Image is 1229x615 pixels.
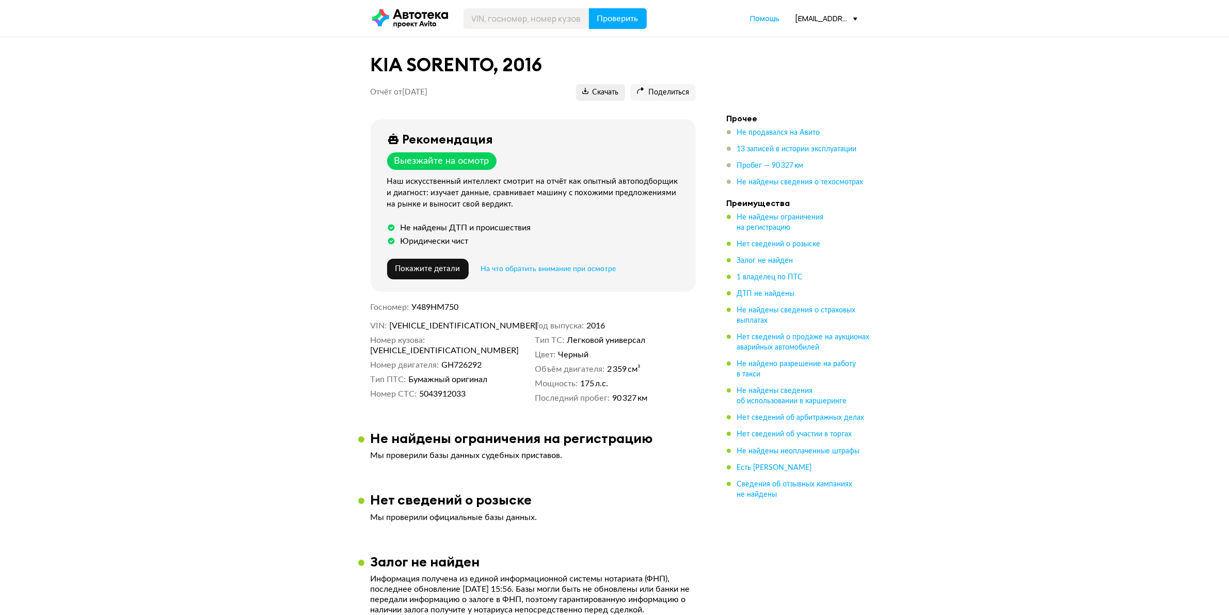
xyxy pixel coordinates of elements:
dt: Цвет [535,350,556,360]
h4: Прочее [727,113,871,123]
span: Не найдены неоплаченные штрафы [737,448,860,455]
button: Покажите детали [387,259,469,279]
span: Проверить [597,14,639,23]
span: Поделиться [636,88,690,98]
dt: VIN [371,321,387,331]
span: Сведения об отзывных кампаниях не найдены [737,481,853,498]
span: [VEHICLE_IDENTIFICATION_NUMBER] [371,345,489,356]
dt: Объём двигателя [535,364,605,374]
span: Не найдены сведения о техосмотрах [737,179,864,186]
span: Помощь [751,13,780,23]
span: [VEHICLE_IDENTIFICATION_NUMBER] [389,321,508,331]
input: VIN, госномер, номер кузова [464,8,589,29]
span: Нет сведений об участии в торгах [737,431,852,438]
dt: Мощность [535,379,578,389]
span: Покажите детали [395,265,460,273]
span: Скачать [582,88,619,98]
dt: Госномер [371,302,409,312]
span: Залог не найден [737,257,793,264]
h3: Залог не найден [371,554,480,570]
dt: Тип ПТС [371,374,406,385]
span: Пробег — 90 327 км [737,162,804,169]
span: На что обратить внимание при осмотре [481,265,616,273]
span: Не найдены ограничения на регистрацию [737,214,824,231]
a: Помощь [751,13,780,24]
dt: Номер кузова [371,335,425,345]
span: Легковой универсал [567,335,645,345]
span: Не найдены сведения об использовании в каршеринге [737,387,847,405]
dt: Номер СТС [371,389,417,399]
span: 2 359 см³ [607,364,641,374]
p: Мы проверили базы данных судебных приставов. [371,450,696,461]
span: 90 327 км [612,393,647,403]
p: Информация получена из единой информационной системы нотариата (ФНП), последнее обновление [DATE]... [371,574,696,615]
span: Черный [558,350,588,360]
span: 13 записей в истории эксплуатации [737,146,857,153]
p: Отчёт от [DATE] [371,87,428,98]
span: 5043912033 [419,389,466,399]
h4: Преимущества [727,198,871,208]
span: Не найдены сведения о страховых выплатах [737,307,856,324]
div: Юридически чист [401,236,469,246]
span: GН726292 [441,360,482,370]
span: Нет сведений о розыске [737,241,821,248]
dt: Номер двигателя [371,360,439,370]
span: 175 л.с. [580,379,608,389]
div: Выезжайте на осмотр [394,155,489,167]
h3: Нет сведений о розыске [371,492,532,508]
span: Нет сведений об арбитражных делах [737,414,865,421]
span: 1 владелец по ПТС [737,274,803,281]
span: Не найдено разрешение на работу в такси [737,360,856,378]
button: Проверить [589,8,647,29]
p: Мы проверили официальные базы данных. [371,512,696,523]
span: Есть [PERSON_NAME] [737,464,812,471]
span: Не продавался на Авито [737,129,820,136]
span: У489НМ750 [411,303,458,311]
h1: KIA SORENTO, 2016 [371,54,696,76]
div: Рекомендация [403,132,493,146]
button: Поделиться [630,84,696,101]
span: 2016 [586,321,605,331]
span: Нет сведений о продаже на аукционах аварийных автомобилей [737,334,870,351]
div: Не найдены ДТП и происшествия [401,223,531,233]
dt: Тип ТС [535,335,565,345]
dt: Последний пробег [535,393,610,403]
button: Скачать [576,84,625,101]
div: Наш искусственный интеллект смотрит на отчёт как опытный автоподборщик и диагност: изучает данные... [387,176,683,210]
h3: Не найдены ограничения на регистрацию [371,430,653,446]
span: ДТП не найдены [737,290,795,297]
dt: Год выпуска [535,321,584,331]
div: [EMAIL_ADDRESS][DOMAIN_NAME] [795,13,857,23]
span: Бумажный оригинал [408,374,487,385]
